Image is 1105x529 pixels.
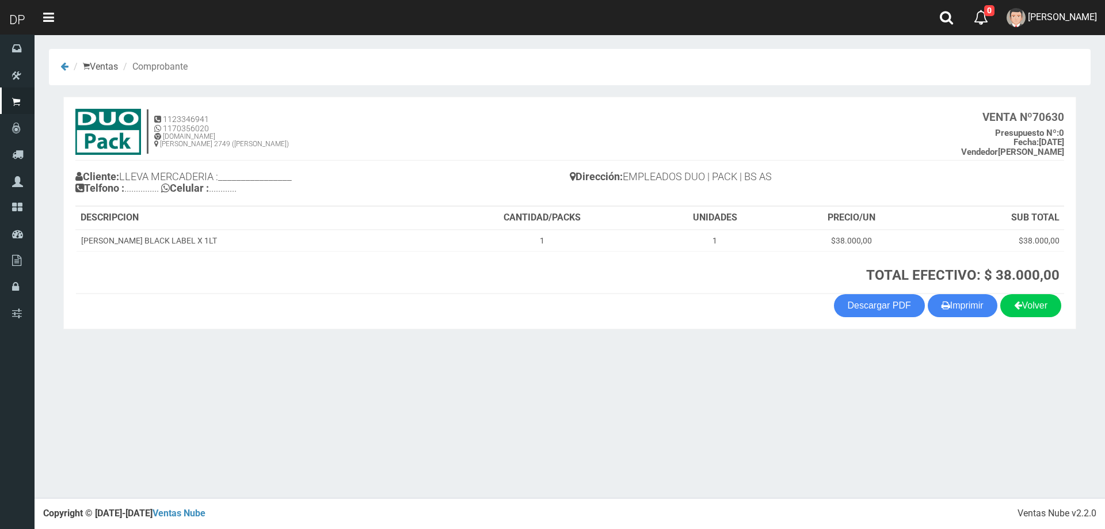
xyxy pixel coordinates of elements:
b: 0 [995,128,1064,138]
strong: Vendedor [961,147,998,157]
a: Ventas Nube [153,508,205,519]
b: [DATE] [1013,137,1064,147]
td: $38.000,00 [781,230,922,252]
strong: VENTA Nº [982,111,1032,124]
h4: LLEVA MERCADERIA :________________ ............... ............ [75,168,570,200]
strong: TOTAL EFECTIVO: $ 38.000,00 [866,267,1060,283]
h4: EMPLEADOS DUO | PACK | BS AS [570,168,1064,188]
th: PRECIO/UN [781,207,922,230]
th: CANTIDAD/PACKS [436,207,649,230]
span: [PERSON_NAME] [1028,12,1097,22]
b: Cliente: [75,170,119,182]
h5: 1123346941 1170356020 [154,115,289,133]
img: 15ec80cb8f772e35c0579ae6ae841c79.jpg [75,109,141,155]
li: Ventas [71,60,118,74]
td: [PERSON_NAME] BLACK LABEL X 1LT [76,230,436,252]
b: Telfono : [75,182,124,194]
th: SUB TOTAL [922,207,1064,230]
a: Volver [1000,294,1061,317]
th: UNIDADES [649,207,782,230]
li: Comprobante [120,60,188,74]
strong: Copyright © [DATE]-[DATE] [43,508,205,519]
td: $38.000,00 [922,230,1064,252]
td: 1 [436,230,649,252]
b: Dirección: [570,170,623,182]
td: 1 [649,230,782,252]
button: Imprimir [928,294,997,317]
b: 70630 [982,111,1064,124]
strong: Presupuesto Nº: [995,128,1059,138]
b: [PERSON_NAME] [961,147,1064,157]
img: User Image [1007,8,1026,27]
div: Ventas Nube v2.2.0 [1018,507,1096,520]
strong: Fecha: [1013,137,1039,147]
th: DESCRIPCION [76,207,436,230]
h6: [DOMAIN_NAME] [PERSON_NAME] 2749 ([PERSON_NAME]) [154,133,289,148]
a: Descargar PDF [834,294,925,317]
b: Celular : [159,182,209,194]
span: 0 [984,5,995,16]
